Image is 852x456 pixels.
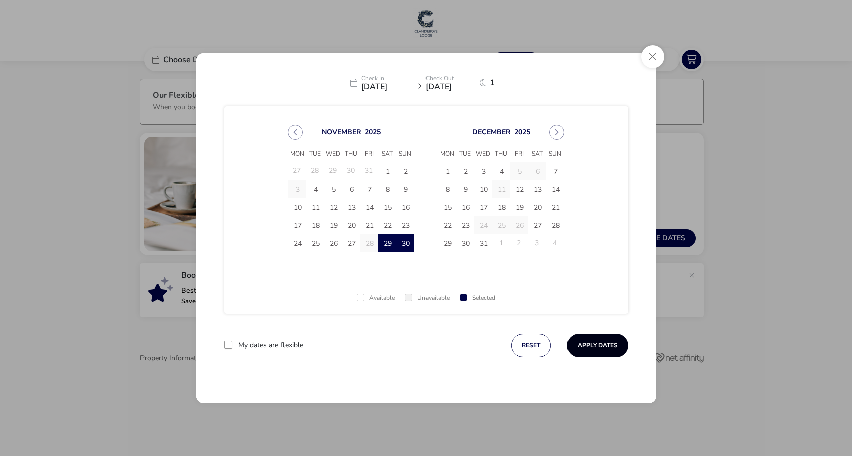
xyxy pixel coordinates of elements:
[546,162,564,180] td: 7
[493,163,510,180] span: 4
[396,146,414,162] span: Sun
[475,235,492,252] span: 31
[492,180,510,198] td: 11
[438,198,456,216] td: 15
[379,199,396,216] span: 15
[325,181,342,198] span: 5
[396,234,414,252] td: 30
[492,198,510,216] td: 18
[343,199,360,216] span: 13
[456,234,474,252] td: 30
[325,217,342,234] span: 19
[343,181,360,198] span: 6
[510,180,528,198] td: 12
[396,180,414,198] td: 9
[396,198,414,216] td: 16
[360,216,378,234] td: 21
[361,217,378,234] span: 21
[438,234,456,252] td: 29
[360,162,378,180] td: 31
[529,181,546,198] span: 13
[475,163,492,180] span: 3
[457,217,474,234] span: 23
[324,216,342,234] td: 19
[357,295,395,301] div: Available
[289,199,306,216] span: 10
[439,217,456,234] span: 22
[528,234,546,252] td: 3
[342,216,360,234] td: 20
[396,216,414,234] td: 23
[324,180,342,198] td: 5
[457,199,474,216] span: 16
[324,146,342,162] span: Wed
[425,83,476,91] span: [DATE]
[397,199,414,216] span: 16
[361,199,378,216] span: 14
[378,234,396,252] td: 29
[361,181,378,198] span: 7
[360,180,378,198] td: 7
[342,234,360,252] td: 27
[490,79,502,87] span: 1
[288,180,306,198] td: 3
[510,162,528,180] td: 5
[547,163,564,180] span: 7
[288,198,306,216] td: 10
[360,234,378,252] td: 28
[396,162,414,180] td: 2
[456,216,474,234] td: 23
[438,216,456,234] td: 22
[238,342,303,349] label: My dates are flexible
[474,234,492,252] td: 31
[546,216,564,234] td: 28
[547,199,564,216] span: 21
[492,216,510,234] td: 25
[529,199,546,216] span: 20
[307,217,324,234] span: 18
[492,146,510,162] span: Thu
[325,199,342,216] span: 12
[378,216,396,234] td: 22
[547,217,564,234] span: 28
[361,75,411,83] p: Check In
[439,199,456,216] span: 15
[439,235,456,252] span: 29
[510,146,528,162] span: Fri
[288,162,306,180] td: 27
[547,181,564,198] span: 14
[546,180,564,198] td: 14
[511,334,551,357] button: reset
[307,235,324,252] span: 25
[342,162,360,180] td: 30
[397,235,414,252] span: 30
[567,334,628,357] button: Apply Dates
[288,216,306,234] td: 17
[342,180,360,198] td: 6
[379,163,396,180] span: 1
[438,180,456,198] td: 8
[378,198,396,216] td: 15
[474,146,492,162] span: Wed
[378,162,396,180] td: 1
[361,83,411,91] span: [DATE]
[474,216,492,234] td: 24
[306,216,324,234] td: 18
[439,163,456,180] span: 1
[379,181,396,198] span: 8
[324,234,342,252] td: 26
[378,146,396,162] span: Sat
[528,198,546,216] td: 20
[546,146,564,162] span: Sun
[425,75,476,83] p: Check Out
[289,217,306,234] span: 17
[306,146,324,162] span: Tue
[546,198,564,216] td: 21
[288,125,303,140] button: Previous Month
[307,181,324,198] span: 4
[342,146,360,162] span: Thu
[511,199,528,216] span: 19
[307,199,324,216] span: 11
[439,181,456,198] span: 8
[511,181,528,198] span: 12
